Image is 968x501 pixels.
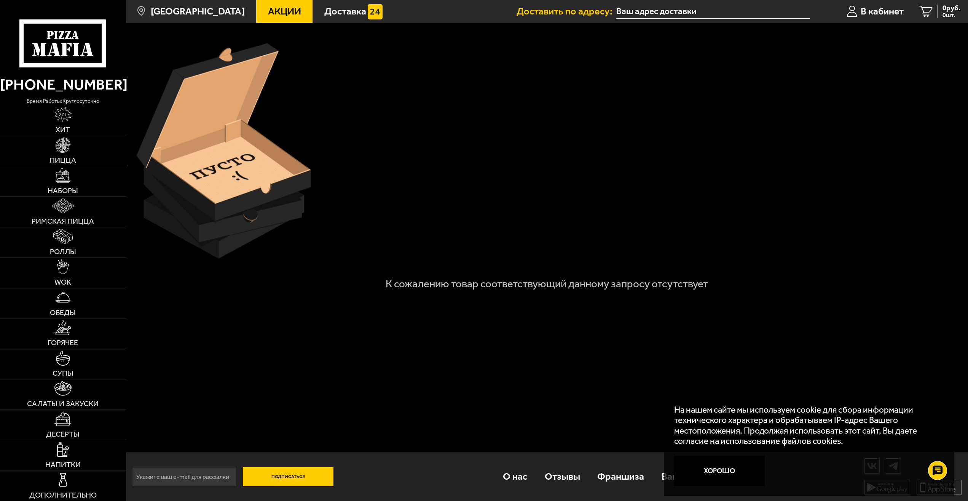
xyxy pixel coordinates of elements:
img: 15daf4d41897b9f0e9f617042186c801.svg [368,4,383,19]
span: Наборы [48,187,78,195]
span: Салаты и закуски [27,400,99,408]
span: Дополнительно [29,491,97,499]
p: На нашем сайте мы используем cookie для сбора информации технического характера и обрабатываем IP... [674,404,940,446]
span: Римская пицца [32,218,94,225]
span: Акции [268,6,301,16]
span: Роллы [50,248,76,256]
span: 0 шт. [942,12,960,18]
a: Отзывы [536,460,589,493]
span: [GEOGRAPHIC_DATA] [151,6,245,16]
input: Ваш адрес доставки [616,5,810,19]
button: Хорошо [674,456,765,486]
span: Напитки [45,461,81,469]
span: В кабинет [861,6,904,16]
span: Доставка [324,6,366,16]
span: WOK [54,279,71,286]
button: Подписаться [243,467,333,486]
span: Супы [53,370,73,377]
a: О нас [494,460,536,493]
span: Десерты [46,431,80,438]
span: 0 руб. [942,5,960,12]
a: Вакансии [653,460,711,493]
span: Горячее [48,339,78,347]
span: Обеды [50,309,76,317]
span: Доставить по адресу: [517,6,616,16]
input: Укажите ваш e-mail для рассылки [132,467,237,486]
a: Франшиза [588,460,653,493]
p: К сожалению товар соответствующий данному запросу отсутствует [339,279,754,289]
span: Хит [56,126,70,134]
span: Пицца [49,157,76,164]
